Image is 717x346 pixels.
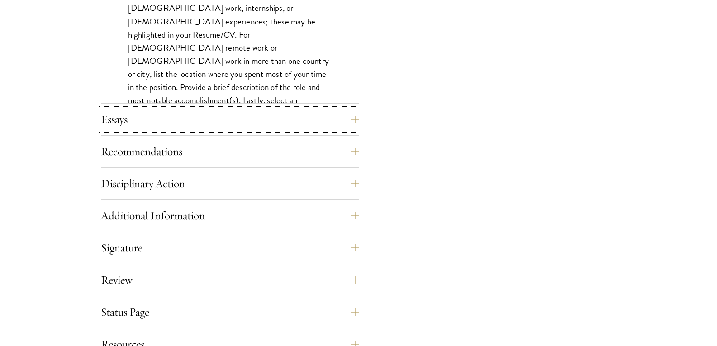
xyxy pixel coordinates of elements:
button: Status Page [101,301,359,323]
button: Review [101,269,359,291]
button: Signature [101,237,359,259]
button: Disciplinary Action [101,173,359,194]
button: Essays [101,109,359,130]
button: Recommendations [101,141,359,162]
button: Additional Information [101,205,359,227]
